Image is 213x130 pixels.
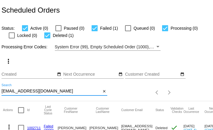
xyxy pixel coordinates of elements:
[2,44,48,49] span: Processing Error Codes:
[171,101,183,119] mat-header-cell: Validation Checks
[30,25,48,32] span: Active (0)
[118,72,123,77] mat-icon: date_range
[27,108,30,112] button: Change sorting for Id
[180,72,184,77] mat-icon: date_range
[151,86,163,98] button: Previous page
[27,126,41,130] a: 1002711
[133,25,155,32] span: Queued (0)
[63,72,117,77] input: Next Occurrence
[58,107,84,113] button: Change sorting for CustomerFirstName
[3,101,18,119] mat-header-cell: Actions
[155,108,164,112] button: Change sorting for Status
[125,72,179,77] input: Customer Created
[44,124,53,128] a: Failed
[2,89,101,94] input: Search
[57,72,61,77] mat-icon: date_range
[44,105,52,115] button: Change sorting for LastProcessingCycleId
[55,43,161,51] mat-select: Filter by Processing Error Codes
[183,107,199,113] button: Change sorting for LastOccurrenceUtc
[17,32,37,39] span: Locked (0)
[64,25,84,32] span: Paused (0)
[2,6,60,14] h2: Scheduled Orders
[2,26,15,31] span: Status:
[100,25,118,32] span: Failed (1)
[155,126,168,130] span: Deleted
[101,88,107,95] button: Clear
[121,108,143,112] button: Change sorting for CustomerEmail
[102,89,106,94] mat-icon: close
[5,58,12,65] mat-icon: more_vert
[171,25,198,32] span: Processing (0)
[163,86,175,98] button: Next page
[53,32,74,39] span: Deleted (1)
[2,72,56,77] input: Created
[89,107,116,113] button: Change sorting for CustomerLastName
